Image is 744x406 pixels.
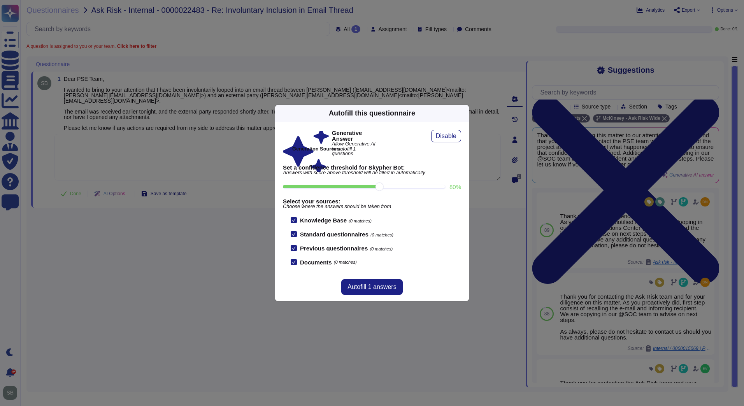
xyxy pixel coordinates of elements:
span: (0 matches) [370,247,393,251]
b: Select your sources: [283,198,461,204]
label: 80 % [449,184,461,190]
b: Knowledge Base [300,217,347,224]
span: Disable [436,133,456,139]
span: Autofill 1 answers [347,284,396,290]
b: Documents [300,259,332,265]
div: Autofill this questionnaire [329,108,415,119]
span: Choose where the answers should be taken from [283,204,461,209]
b: Generative Answer [332,130,378,142]
b: Previous questionnaires [300,245,368,252]
b: Set a confidence threshold for Skypher Bot: [283,164,461,170]
b: Standard questionnaires [300,231,368,238]
span: (0 matches) [370,233,393,237]
span: (0 matches) [334,260,357,264]
button: Disable [431,130,461,142]
button: Autofill 1 answers [341,279,402,295]
b: Generation Sources : [292,146,342,152]
span: Answers with score above threshold will be filled in automatically [283,170,461,175]
span: Allow Generative AI to autofill 1 questions [332,142,378,156]
span: (0 matches) [349,219,372,223]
